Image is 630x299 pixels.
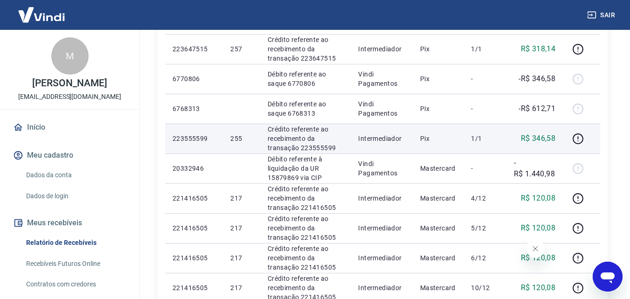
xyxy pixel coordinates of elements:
[585,7,619,24] button: Sair
[471,253,498,263] p: 6/12
[593,262,623,292] iframe: Botão para abrir a janela de mensagens
[526,239,545,258] iframe: Fechar mensagem
[420,164,457,173] p: Mastercard
[6,7,78,14] span: Olá! Precisa de ajuda?
[420,194,457,203] p: Mastercard
[22,233,128,252] a: Relatório de Recebíveis
[18,92,121,102] p: [EMAIL_ADDRESS][DOMAIN_NAME]
[268,125,344,153] p: Crédito referente ao recebimento da transação 223555599
[358,44,405,54] p: Intermediador
[22,254,128,273] a: Recebíveis Futuros Online
[358,283,405,292] p: Intermediador
[173,253,215,263] p: 221416505
[358,194,405,203] p: Intermediador
[521,282,556,293] p: R$ 120,08
[358,134,405,143] p: Intermediador
[230,44,252,54] p: 257
[268,99,344,118] p: Débito referente ao saque 6768313
[173,74,215,83] p: 6770806
[420,104,457,113] p: Pix
[358,223,405,233] p: Intermediador
[268,70,344,88] p: Débito referente ao saque 6770806
[521,252,556,264] p: R$ 120,08
[358,159,405,178] p: Vindi Pagamentos
[173,104,215,113] p: 6768313
[471,283,498,292] p: 10/12
[32,78,107,88] p: [PERSON_NAME]
[420,74,457,83] p: Pix
[420,283,457,292] p: Mastercard
[521,43,556,55] p: R$ 318,14
[51,37,89,75] div: M
[11,213,128,233] button: Meus recebíveis
[230,134,252,143] p: 255
[268,35,344,63] p: Crédito referente ao recebimento da transação 223647515
[358,253,405,263] p: Intermediador
[358,99,405,118] p: Vindi Pagamentos
[268,184,344,212] p: Crédito referente ao recebimento da transação 221416505
[519,73,555,84] p: -R$ 346,58
[420,44,457,54] p: Pix
[230,223,252,233] p: 217
[22,166,128,185] a: Dados da conta
[471,194,498,203] p: 4/12
[514,157,556,180] p: -R$ 1.440,98
[11,117,128,138] a: Início
[173,283,215,292] p: 221416505
[22,187,128,206] a: Dados de login
[11,0,72,29] img: Vindi
[268,244,344,272] p: Crédito referente ao recebimento da transação 221416505
[420,223,457,233] p: Mastercard
[268,154,344,182] p: Débito referente à liquidação da UR 15879869 via CIP
[268,214,344,242] p: Crédito referente ao recebimento da transação 221416505
[521,193,556,204] p: R$ 120,08
[521,133,556,144] p: R$ 346,58
[230,194,252,203] p: 217
[11,145,128,166] button: Meu cadastro
[420,253,457,263] p: Mastercard
[471,223,498,233] p: 5/12
[471,44,498,54] p: 1/1
[230,283,252,292] p: 217
[230,253,252,263] p: 217
[173,134,215,143] p: 223555599
[173,164,215,173] p: 20332946
[420,134,457,143] p: Pix
[521,223,556,234] p: R$ 120,08
[173,194,215,203] p: 221416505
[519,103,555,114] p: -R$ 612,71
[22,275,128,294] a: Contratos com credores
[471,134,498,143] p: 1/1
[173,44,215,54] p: 223647515
[358,70,405,88] p: Vindi Pagamentos
[471,74,498,83] p: -
[173,223,215,233] p: 221416505
[471,104,498,113] p: -
[471,164,498,173] p: -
